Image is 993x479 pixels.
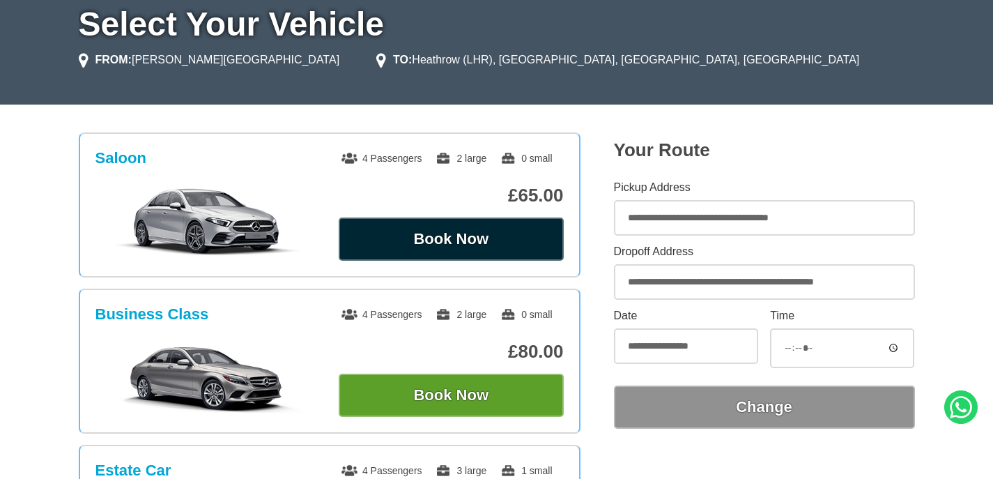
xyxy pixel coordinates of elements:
[102,343,312,413] img: Business Class
[436,465,486,476] span: 3 large
[95,149,146,167] h3: Saloon
[339,374,564,417] button: Book Now
[339,341,564,363] p: £80.00
[436,309,486,320] span: 2 large
[339,185,564,206] p: £65.00
[95,305,209,324] h3: Business Class
[341,465,422,476] span: 4 Passengers
[95,54,132,66] strong: FROM:
[79,52,340,68] li: [PERSON_NAME][GEOGRAPHIC_DATA]
[614,310,758,321] label: Date
[614,139,915,161] h2: Your Route
[393,54,412,66] strong: TO:
[770,310,914,321] label: Time
[79,8,915,41] h1: Select Your Vehicle
[500,309,552,320] span: 0 small
[500,465,552,476] span: 1 small
[341,309,422,320] span: 4 Passengers
[341,153,422,164] span: 4 Passengers
[614,386,915,429] button: Change
[614,182,915,193] label: Pickup Address
[376,52,859,68] li: Heathrow (LHR), [GEOGRAPHIC_DATA], [GEOGRAPHIC_DATA], [GEOGRAPHIC_DATA]
[436,153,486,164] span: 2 large
[102,187,312,257] img: Saloon
[500,153,552,164] span: 0 small
[339,218,564,261] button: Book Now
[614,246,915,257] label: Dropoff Address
